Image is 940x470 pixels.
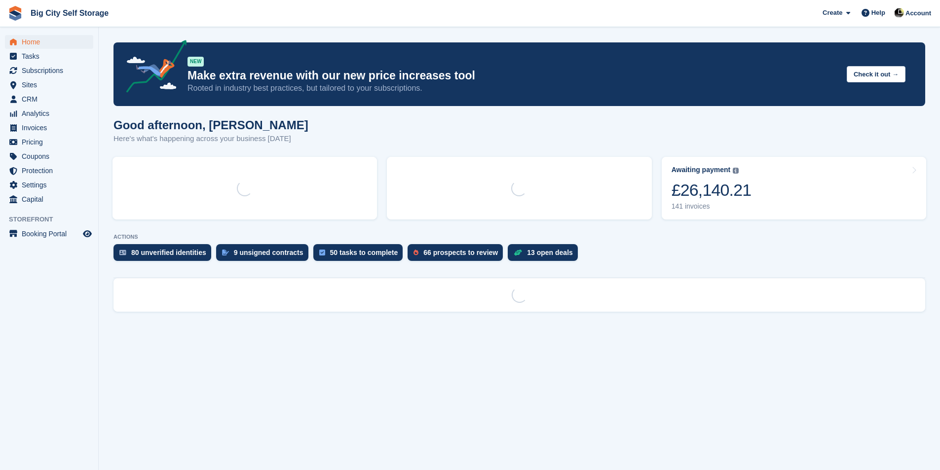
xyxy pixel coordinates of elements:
[113,118,308,132] h1: Good afternoon, [PERSON_NAME]
[871,8,885,18] span: Help
[672,166,731,174] div: Awaiting payment
[188,83,839,94] p: Rooted in industry best practices, but tailored to your subscriptions.
[672,180,752,200] div: £26,140.21
[22,135,81,149] span: Pricing
[5,149,93,163] a: menu
[5,107,93,120] a: menu
[119,250,126,255] img: verify_identity-adf6edd0f0f0b5bbfe63781bf79b02c33cf7c696d77639b501bdc392416b5a36.svg
[823,8,842,18] span: Create
[222,250,229,255] img: contract_signature_icon-13c848040528278c33f63329250d36e43548de30e8caae1d1a13099fd9432cc5.svg
[514,249,522,256] img: deal-1b604bf984904fb50ccaf53a9ad4b4a5d6e5aea283cecdc64d6e3604feb123c2.svg
[5,92,93,106] a: menu
[527,249,573,256] div: 13 open deals
[5,121,93,135] a: menu
[113,133,308,145] p: Here's what's happening across your business [DATE]
[5,49,93,63] a: menu
[508,244,583,266] a: 13 open deals
[5,227,93,241] a: menu
[894,8,904,18] img: Patrick Nevin
[5,164,93,178] a: menu
[5,64,93,77] a: menu
[662,157,926,219] a: Awaiting payment £26,140.21 141 invoices
[22,107,81,120] span: Analytics
[22,149,81,163] span: Coupons
[22,192,81,206] span: Capital
[408,244,508,266] a: 66 prospects to review
[414,250,418,255] img: prospect-51fa495bee0391a8d652442698ab0144808aea92771e9ea1ae160a38d050c398.svg
[313,244,408,266] a: 50 tasks to complete
[118,40,187,96] img: price-adjustments-announcement-icon-8257ccfd72463d97f412b2fc003d46551f7dbcb40ab6d574587a9cd5c0d94...
[113,244,216,266] a: 80 unverified identities
[733,168,739,174] img: icon-info-grey-7440780725fd019a000dd9b08b2336e03edf1995a4989e88bcd33f0948082b44.svg
[847,66,905,82] button: Check it out →
[81,228,93,240] a: Preview store
[22,64,81,77] span: Subscriptions
[5,135,93,149] a: menu
[5,78,93,92] a: menu
[672,202,752,211] div: 141 invoices
[5,192,93,206] a: menu
[22,49,81,63] span: Tasks
[330,249,398,256] div: 50 tasks to complete
[22,78,81,92] span: Sites
[5,35,93,49] a: menu
[27,5,113,21] a: Big City Self Storage
[188,57,204,67] div: NEW
[188,69,839,83] p: Make extra revenue with our new price increases tool
[5,178,93,192] a: menu
[234,249,303,256] div: 9 unsigned contracts
[319,250,325,255] img: task-75834270c22a3079a89374b754ae025e5fb1db73e45f91037f5363f120a921f8.svg
[22,227,81,241] span: Booking Portal
[8,6,23,21] img: stora-icon-8386f47178a22dfd0bd8f6a31ec36ba5ce8667c1dd55bd0f319d3a0aa187defe.svg
[22,92,81,106] span: CRM
[113,234,925,240] p: ACTIONS
[905,8,931,18] span: Account
[423,249,498,256] div: 66 prospects to review
[22,164,81,178] span: Protection
[216,244,313,266] a: 9 unsigned contracts
[9,215,98,224] span: Storefront
[22,35,81,49] span: Home
[22,178,81,192] span: Settings
[22,121,81,135] span: Invoices
[131,249,206,256] div: 80 unverified identities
